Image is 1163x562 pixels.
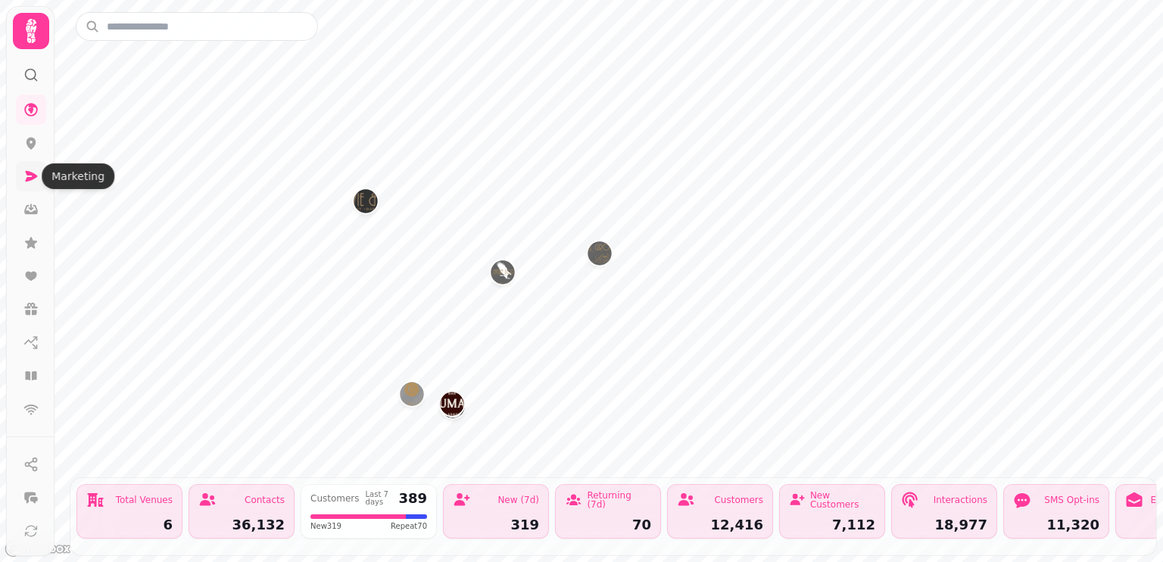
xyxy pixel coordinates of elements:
[398,492,427,505] div: 389
[1044,495,1099,505] div: SMS Opt-ins
[400,382,424,406] button: The Crescent
[491,260,515,289] div: Map marker
[497,495,539,505] div: New (7d)
[453,518,539,532] div: 319
[565,518,651,532] div: 70
[587,491,651,509] div: Returning (7d)
[810,491,875,509] div: New Customers
[310,520,341,532] span: New 319
[901,518,987,532] div: 18,977
[789,518,875,532] div: 7,112
[42,163,114,189] div: Marketing
[440,392,464,421] div: Map marker
[588,241,612,265] button: The Grove & Rasoi
[440,392,464,416] button: Trumans
[354,189,378,213] button: Garvie & Co
[677,518,763,532] div: 12,416
[198,518,285,532] div: 36,132
[354,189,378,218] div: Map marker
[366,491,393,506] div: Last 7 days
[588,241,612,270] div: Map marker
[714,495,763,505] div: Customers
[116,495,173,505] div: Total Venues
[86,518,173,532] div: 6
[400,382,424,411] div: Map marker
[934,495,987,505] div: Interactions
[491,260,515,284] button: The Eagle Lodge
[391,520,427,532] span: Repeat 70
[5,540,71,557] a: Mapbox logo
[245,495,285,505] div: Contacts
[1013,518,1099,532] div: 11,320
[310,494,360,503] div: Customers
